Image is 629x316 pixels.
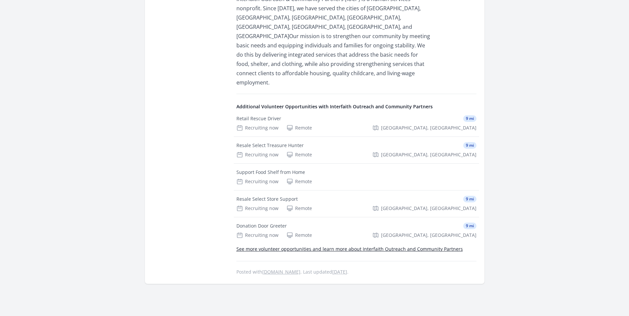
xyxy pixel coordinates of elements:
a: Retail Rescue Driver 9 mi Recruiting now Remote [GEOGRAPHIC_DATA], [GEOGRAPHIC_DATA] [234,110,479,136]
div: Recruiting now [236,151,279,158]
span: 9 mi [463,142,476,149]
span: [GEOGRAPHIC_DATA], [GEOGRAPHIC_DATA] [381,125,476,131]
div: Recruiting now [236,178,279,185]
p: Posted with . Last updated . [236,269,476,275]
div: Retail Rescue Driver [236,115,281,122]
div: Remote [286,178,312,185]
a: Support Food Shelf from Home Recruiting now Remote [234,164,479,190]
span: [GEOGRAPHIC_DATA], [GEOGRAPHIC_DATA] [381,205,476,212]
span: 9 mi [463,196,476,202]
a: Donation Door Greeter 9 mi Recruiting now Remote [GEOGRAPHIC_DATA], [GEOGRAPHIC_DATA] [234,217,479,244]
div: Remote [286,205,312,212]
div: Remote [286,151,312,158]
div: Remote [286,232,312,238]
span: [GEOGRAPHIC_DATA], [GEOGRAPHIC_DATA] [381,232,476,238]
div: Resale Select Store Support [236,196,298,202]
h4: Additional Volunteer Opportunities with Interfaith Outreach and Community Partners [236,103,476,110]
div: Recruiting now [236,232,279,238]
div: Support Food Shelf from Home [236,169,305,176]
a: See more volunteer opportunities and learn more about Interfaith Outreach and Community Partners [236,246,463,252]
a: [DOMAIN_NAME] [262,269,300,275]
div: Recruiting now [236,205,279,212]
div: Donation Door Greeter [236,223,287,229]
span: 9 mi [463,115,476,122]
div: Resale Select Treasure Hunter [236,142,304,149]
a: Resale Select Store Support 9 mi Recruiting now Remote [GEOGRAPHIC_DATA], [GEOGRAPHIC_DATA] [234,190,479,217]
abbr: Thu, Sep 19, 2024 5:14 PM [332,269,347,275]
div: Recruiting now [236,125,279,131]
a: Resale Select Treasure Hunter 9 mi Recruiting now Remote [GEOGRAPHIC_DATA], [GEOGRAPHIC_DATA] [234,137,479,163]
span: [GEOGRAPHIC_DATA], [GEOGRAPHIC_DATA] [381,151,476,158]
span: 9 mi [463,223,476,229]
div: Remote [286,125,312,131]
